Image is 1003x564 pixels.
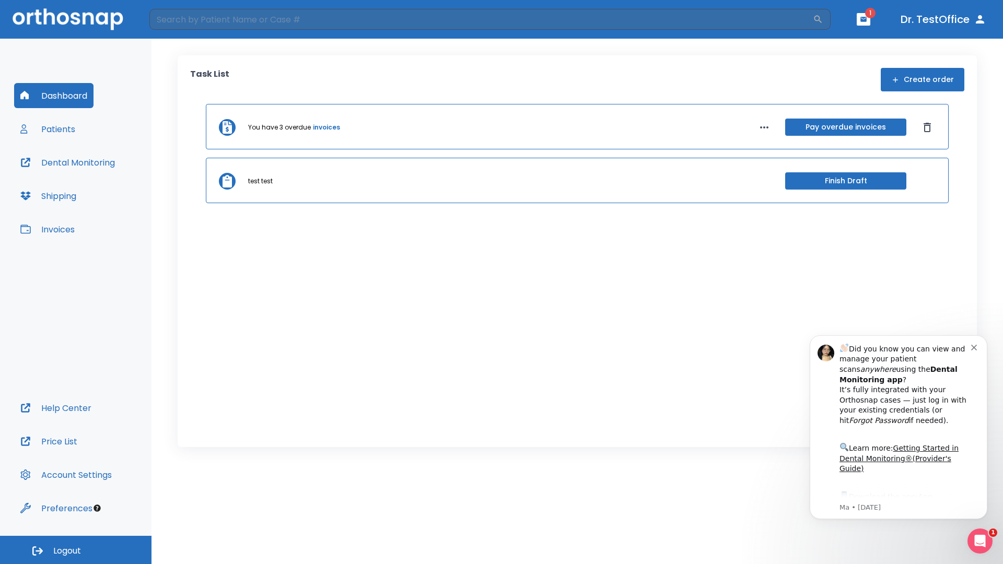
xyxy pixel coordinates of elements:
[14,183,83,208] button: Shipping
[785,119,906,136] button: Pay overdue invoices
[14,496,99,521] button: Preferences
[45,183,177,193] p: Message from Ma, sent 1w ago
[149,9,813,30] input: Search by Patient Name or Case #
[248,177,273,186] p: test test
[190,68,229,91] p: Task List
[14,150,121,175] button: Dental Monitoring
[177,22,185,31] button: Dismiss notification
[45,170,177,224] div: Download the app: | ​ Let us know if you need help getting started!
[13,8,123,30] img: Orthosnap
[14,395,98,420] button: Help Center
[14,429,84,454] button: Price List
[896,10,990,29] button: Dr. TestOffice
[989,528,997,537] span: 1
[881,68,964,91] button: Create order
[14,217,81,242] button: Invoices
[794,320,1003,536] iframe: Intercom notifications message
[14,116,81,142] button: Patients
[14,83,94,108] button: Dashboard
[92,503,102,513] div: Tooltip anchor
[45,173,138,192] a: App Store
[785,172,906,190] button: Finish Draft
[967,528,993,554] iframe: Intercom live chat
[53,545,81,557] span: Logout
[14,462,118,487] button: Account Settings
[313,123,340,132] a: invoices
[248,123,311,132] p: You have 3 overdue
[919,119,936,136] button: Dismiss
[865,8,876,18] span: 1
